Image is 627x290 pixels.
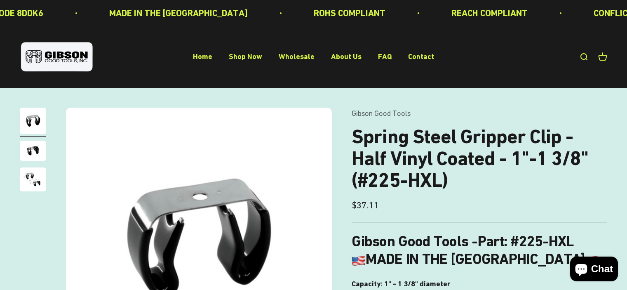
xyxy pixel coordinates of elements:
[314,6,385,20] p: ROHS COMPLIANT
[352,126,607,191] h1: Spring Steel Gripper Clip - Half Vinyl Coated - 1"-1 3/8" (#225-HXL)
[451,6,528,20] p: REACH COMPLIANT
[408,52,434,61] a: Contact
[20,167,46,191] img: close up of a spring steel gripper clip, tool clip, durable, secure holding, Excellent corrosion ...
[568,257,620,283] inbox-online-store-chat: Shopify online store chat
[331,52,362,61] a: About Us
[352,109,411,118] a: Gibson Good Tools
[20,141,46,161] img: close up of a spring steel gripper clip, tool clip, durable, secure holding, Excellent corrosion ...
[378,52,392,61] a: FAQ
[279,52,315,61] a: Wholesale
[352,198,378,212] sale-price: $37.11
[504,233,574,250] b: : #225-HXL
[229,52,262,61] a: Shop Now
[352,250,599,268] b: MADE IN THE [GEOGRAPHIC_DATA]
[352,233,503,250] b: Gibson Good Tools -
[193,52,212,61] a: Home
[352,279,451,288] b: Capacity: 1" - 1 3/8" diameter
[20,108,46,137] button: Go to item 1
[20,141,46,163] button: Go to item 2
[20,108,46,134] img: Gripper clip, made & shipped from the USA!
[20,167,46,194] button: Go to item 3
[478,233,504,250] span: Part
[109,6,248,20] p: MADE IN THE [GEOGRAPHIC_DATA]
